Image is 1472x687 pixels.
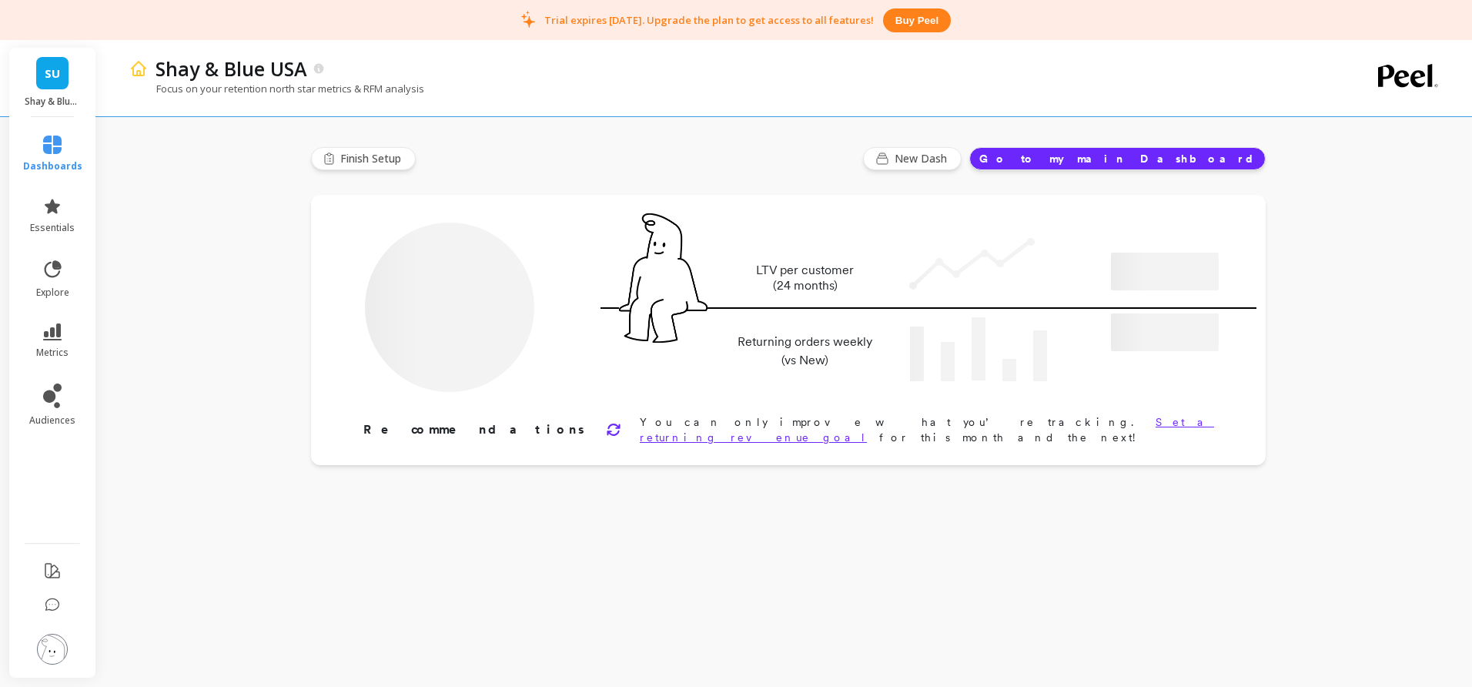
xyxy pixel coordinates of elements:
[129,59,148,78] img: header icon
[36,287,69,299] span: explore
[30,222,75,234] span: essentials
[25,96,81,108] p: Shay & Blue USA
[156,55,307,82] p: Shay & Blue USA
[733,263,877,293] p: LTV per customer (24 months)
[544,13,874,27] p: Trial expires [DATE]. Upgrade the plan to get access to all features!
[969,147,1266,170] button: Go to my main Dashboard
[37,634,68,665] img: profile picture
[883,8,951,32] button: Buy peel
[733,333,877,370] p: Returning orders weekly (vs New)
[23,160,82,173] span: dashboards
[129,82,424,96] p: Focus on your retention north star metrics & RFM analysis
[640,414,1216,445] p: You can only improve what you’re tracking. for this month and the next!
[619,213,708,343] img: pal seatted on line
[36,347,69,359] span: metrics
[311,147,416,170] button: Finish Setup
[895,151,952,166] span: New Dash
[29,414,75,427] span: audiences
[363,421,587,439] p: Recommendations
[863,147,962,170] button: New Dash
[45,65,60,82] span: SU
[340,151,406,166] span: Finish Setup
